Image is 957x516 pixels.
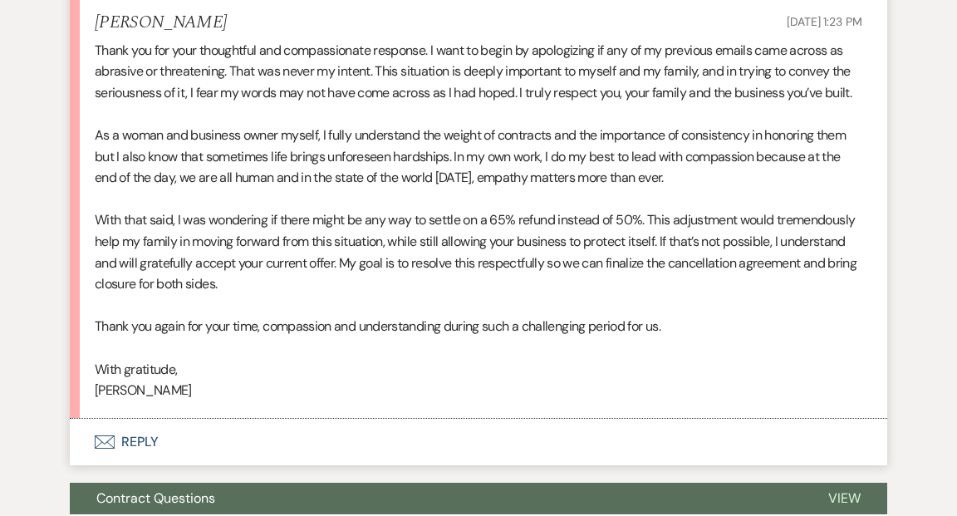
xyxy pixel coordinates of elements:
button: View [802,483,887,514]
span: [PERSON_NAME] [95,381,192,399]
button: Contract Questions [70,483,802,514]
span: View [828,489,861,507]
span: As a woman and business owner myself, I fully understand the weight of contracts and the importan... [95,126,846,186]
span: Thank you again for your time, compassion and understanding during such a challenging period for us. [95,317,660,335]
span: With gratitude, [95,361,177,378]
span: Contract Questions [96,489,215,507]
span: With that said, I was wondering if there might be any way to settle on a 65% refund instead of 50... [95,211,856,292]
h5: [PERSON_NAME] [95,12,227,33]
span: Thank you for your thoughtful and compassionate response. I want to begin by apologizing if any o... [95,42,851,101]
span: [DATE] 1:23 PM [787,14,862,29]
button: Reply [70,419,887,465]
